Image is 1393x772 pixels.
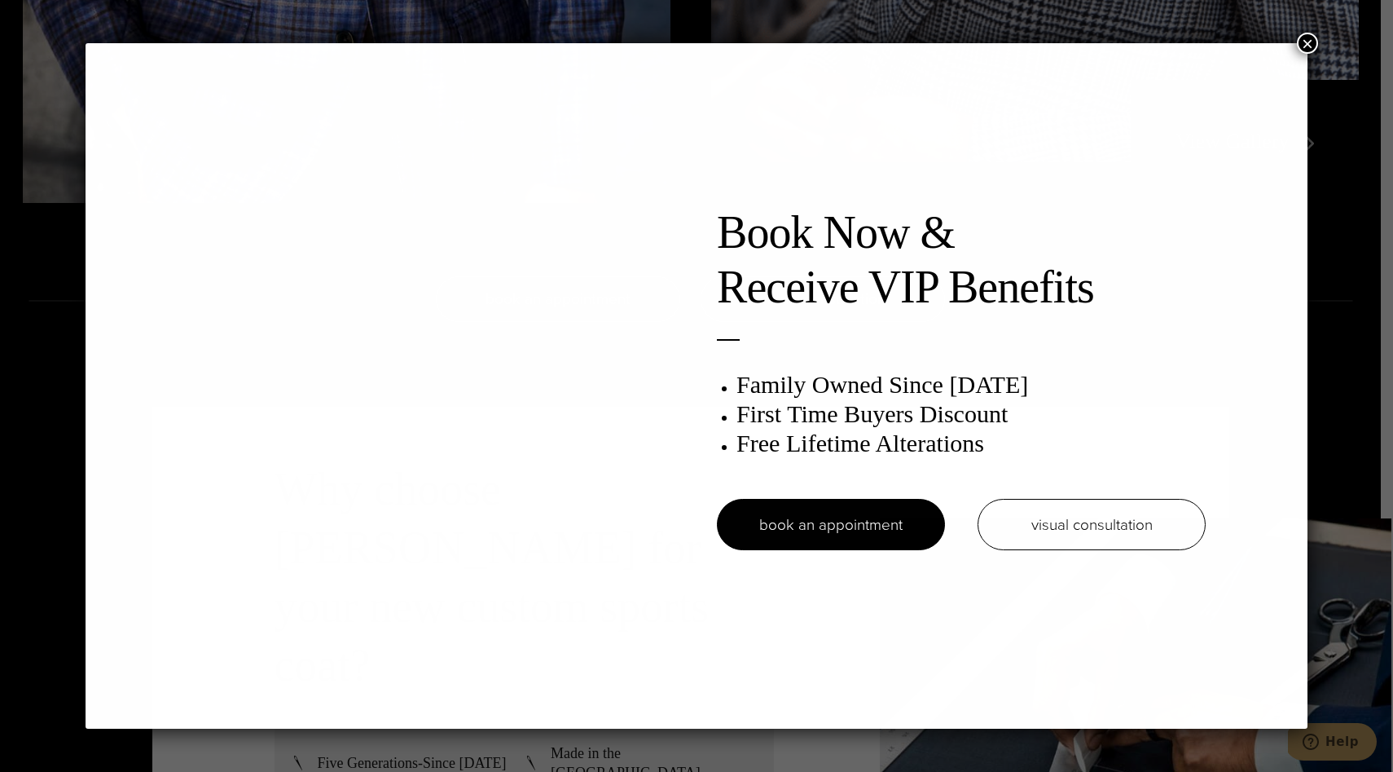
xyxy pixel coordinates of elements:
[717,205,1206,315] h2: Book Now & Receive VIP Benefits
[37,11,71,26] span: Help
[736,370,1206,399] h3: Family Owned Since [DATE]
[717,499,945,550] a: book an appointment
[1297,33,1318,54] button: Close
[736,399,1206,429] h3: First Time Buyers Discount
[978,499,1206,550] a: visual consultation
[736,429,1206,458] h3: Free Lifetime Alterations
